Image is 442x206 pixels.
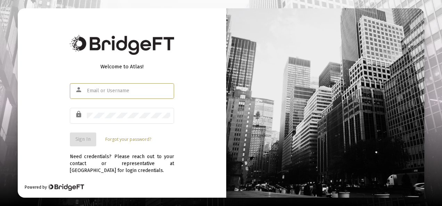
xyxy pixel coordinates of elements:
input: Email or Username [87,88,170,94]
div: Powered by [25,184,84,191]
img: Bridge Financial Technology Logo [70,35,174,55]
img: Bridge Financial Technology Logo [48,184,84,191]
button: Sign In [70,132,96,146]
div: Welcome to Atlas! [70,63,174,70]
a: Forgot your password? [105,136,151,143]
span: Sign In [75,136,91,142]
mat-icon: person [75,86,83,94]
div: Need credentials? Please reach out to your contact or representative at [GEOGRAPHIC_DATA] for log... [70,146,174,174]
mat-icon: lock [75,110,83,119]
